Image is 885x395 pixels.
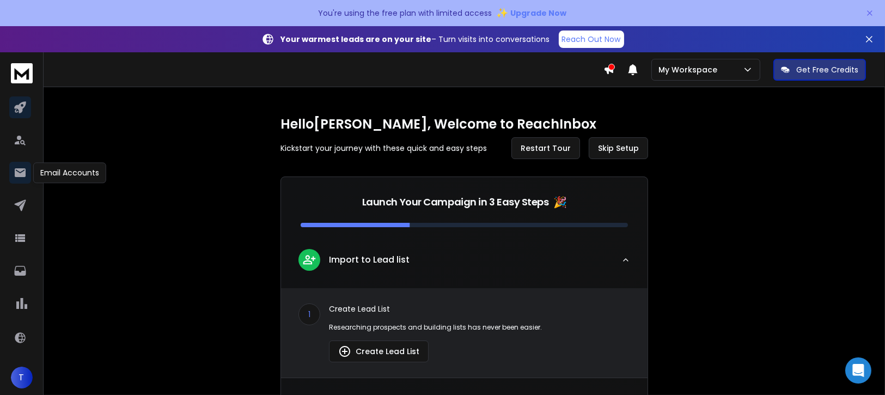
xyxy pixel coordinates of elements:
button: Skip Setup [589,137,648,159]
button: Create Lead List [329,341,429,362]
div: leadImport to Lead list [281,288,648,378]
span: Upgrade Now [511,8,567,19]
div: 1 [298,303,320,325]
p: – Turn visits into conversations [281,34,550,45]
p: Import to Lead list [329,253,410,266]
p: You're using the free plan with limited access [319,8,492,19]
img: lead [338,345,351,358]
p: Launch Your Campaign in 3 Easy Steps [362,195,549,210]
strong: Your warmest leads are on your site [281,34,432,45]
span: Skip Setup [598,143,639,154]
p: Create Lead List [329,303,630,314]
button: T [11,367,33,388]
h1: Hello [PERSON_NAME] , Welcome to ReachInbox [280,116,648,133]
p: Researching prospects and building lists has never been easier. [329,323,630,332]
button: ✨Upgrade Now [497,2,567,24]
span: ✨ [497,5,509,21]
div: Email Accounts [33,162,106,183]
p: Get Free Credits [796,64,858,75]
img: logo [11,63,33,83]
span: 🎉 [553,195,567,210]
button: Restart Tour [511,137,580,159]
button: Get Free Credits [773,59,866,81]
img: lead [302,253,316,266]
p: Reach Out Now [562,34,621,45]
p: Kickstart your journey with these quick and easy steps [280,143,487,154]
button: leadImport to Lead list [281,240,648,288]
a: Reach Out Now [559,31,624,48]
div: Open Intercom Messenger [845,357,871,384]
p: My Workspace [658,64,722,75]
